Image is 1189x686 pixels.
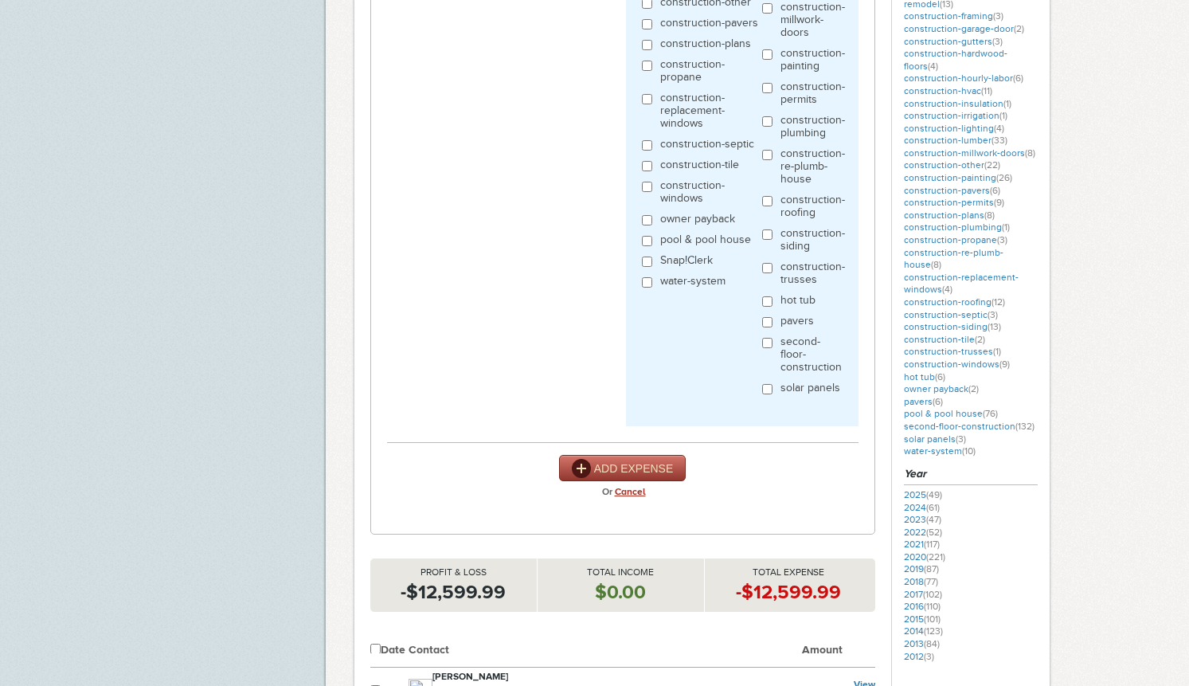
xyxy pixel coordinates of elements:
[924,613,941,625] span: (101)
[924,539,940,550] span: (117)
[1002,221,1010,233] span: (1)
[904,421,1035,432] a: second-floor-construction
[904,247,1003,271] a: construction-re-plumb-house
[904,502,940,513] a: 2024
[904,23,1024,34] a: construction-garage-door
[904,601,941,612] a: 2016
[904,371,945,382] a: hot tub
[780,315,814,331] label: pavers
[904,625,943,637] a: 2014
[926,527,942,538] span: (52)
[904,396,943,407] a: pavers
[602,481,612,502] strong: Or
[409,636,802,668] th: Contact
[926,489,942,500] span: (49)
[981,85,992,96] span: (11)
[926,502,940,513] span: (61)
[926,514,941,525] span: (47)
[736,581,841,602] strong: -$12,599.99
[660,138,754,155] label: construction-septic
[924,601,941,612] span: (110)
[928,61,938,72] span: (4)
[988,309,998,320] span: (3)
[997,234,1007,245] span: (3)
[904,334,985,345] a: construction-tile
[983,408,998,419] span: (76)
[538,566,704,579] p: Total Income
[1025,147,1035,159] span: (8)
[993,10,1003,22] span: (3)
[904,466,1038,485] h3: Year
[660,275,726,292] label: water-system
[904,514,941,525] a: 2023
[780,47,845,76] label: construction-painting
[904,433,966,445] a: solar panels
[990,185,1000,196] span: (6)
[705,566,871,579] p: Total Expense
[924,625,943,637] span: (123)
[904,346,1001,357] a: construction-trusses
[904,359,1010,370] a: construction-windows
[904,110,1007,121] a: construction-irrigation
[904,576,938,587] a: 2018
[991,296,1005,308] span: (12)
[904,210,995,221] a: construction-plans
[962,445,976,457] span: (10)
[660,58,762,88] label: construction-propane
[780,294,815,311] label: hot tub
[1003,98,1011,109] span: (1)
[904,234,1007,245] a: construction-propane
[780,80,845,110] label: construction-permits
[924,563,939,574] span: (87)
[904,638,940,649] a: 2013
[370,566,537,579] p: Profit & Loss
[968,383,979,394] span: (2)
[381,636,409,668] th: Date
[904,296,1005,308] a: construction-roofing
[956,433,966,445] span: (3)
[660,92,762,134] label: construction-replacement-windows
[432,671,508,682] strong: [PERSON_NAME]
[660,159,739,175] label: construction-tile
[780,147,845,190] label: construction-re-plumb-house
[904,272,1019,296] a: construction-replacement-windows
[780,227,845,257] label: construction-siding
[924,651,934,662] span: (3)
[926,551,945,563] span: (221)
[660,213,735,229] label: owner payback
[904,408,998,419] a: pool & pool house
[924,638,940,649] span: (84)
[904,159,1000,171] a: construction-other
[904,48,1007,72] a: construction-hardwood-floors
[904,73,1023,84] a: construction-hourly-labor
[931,259,941,270] span: (8)
[1014,23,1024,34] span: (2)
[996,172,1012,183] span: (26)
[904,85,992,96] a: construction-hvac
[994,123,1004,134] span: (4)
[802,636,875,668] th: Amount
[984,210,995,221] span: (8)
[904,10,1003,22] a: construction-framing
[904,445,976,457] a: water-system
[904,221,1010,233] a: construction-plumbing
[923,589,942,600] span: (102)
[660,179,762,209] label: construction-windows
[780,1,845,43] label: construction-millwork-doors
[904,489,942,500] a: 2025
[904,123,1004,134] a: construction-lighting
[1013,73,1023,84] span: (6)
[904,321,1001,332] a: construction-siding
[904,551,945,563] a: 2020
[904,539,940,550] a: 2021
[992,36,1003,47] span: (3)
[904,589,942,600] a: 2017
[988,321,1001,332] span: (13)
[935,371,945,382] span: (6)
[904,563,939,574] a: 2019
[991,135,1007,146] span: (33)
[904,185,1000,196] a: construction-pavers
[904,527,942,538] a: 2022
[975,334,985,345] span: (2)
[984,159,1000,171] span: (22)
